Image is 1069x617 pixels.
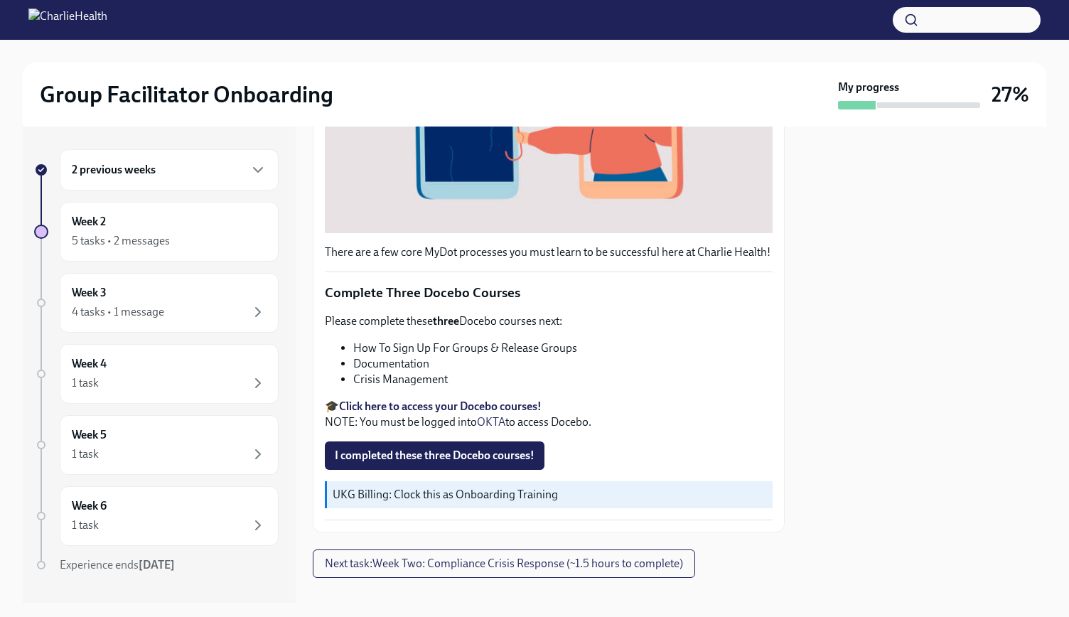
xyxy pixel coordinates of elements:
h6: Week 6 [72,498,107,514]
p: Complete Three Docebo Courses [325,284,773,302]
h6: Week 5 [72,427,107,443]
a: Week 51 task [34,415,279,475]
button: I completed these three Docebo courses! [325,441,544,470]
a: Week 61 task [34,486,279,546]
p: 🎓 NOTE: You must be logged into to access Docebo. [325,399,773,430]
div: 2 previous weeks [60,149,279,191]
p: UKG Billing: Clock this as Onboarding Training [333,487,767,503]
span: I completed these three Docebo courses! [335,449,534,463]
h2: Group Facilitator Onboarding [40,80,333,109]
li: Documentation [353,356,773,372]
a: Week 34 tasks • 1 message [34,273,279,333]
h6: Week 4 [72,356,107,372]
h6: Week 2 [72,214,106,230]
li: Crisis Management [353,372,773,387]
h6: Week 3 [72,285,107,301]
strong: [DATE] [139,558,175,572]
span: Experience ends [60,558,175,572]
button: Next task:Week Two: Compliance Crisis Response (~1.5 hours to complete) [313,549,695,578]
img: CharlieHealth [28,9,107,31]
p: Please complete these Docebo courses next: [325,313,773,329]
div: 5 tasks • 2 messages [72,233,170,249]
a: Week 41 task [34,344,279,404]
h6: 2 previous weeks [72,162,156,178]
div: 1 task [72,375,99,391]
div: 1 task [72,446,99,462]
a: Click here to access your Docebo courses! [339,399,542,413]
strong: three [433,314,459,328]
strong: My progress [838,80,899,95]
span: Next task : Week Two: Compliance Crisis Response (~1.5 hours to complete) [325,557,683,571]
div: 1 task [72,517,99,533]
div: 4 tasks • 1 message [72,304,164,320]
a: OKTA [477,415,505,429]
a: Week 25 tasks • 2 messages [34,202,279,262]
h3: 27% [992,82,1029,107]
p: There are a few core MyDot processes you must learn to be successful here at Charlie Health! [325,245,773,260]
li: How To Sign Up For Groups & Release Groups [353,340,773,356]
